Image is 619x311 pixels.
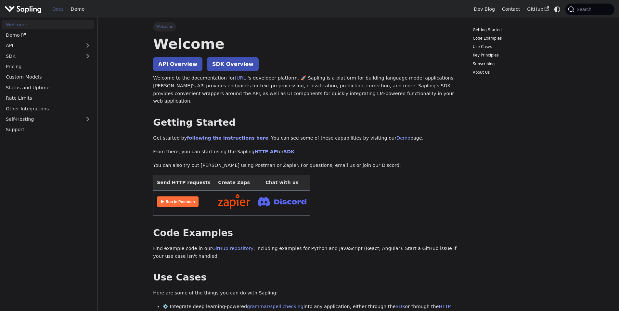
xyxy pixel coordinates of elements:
[473,61,561,67] a: Subscribing
[254,149,279,154] a: HTTP API
[473,35,561,42] a: Code Examples
[470,4,498,14] a: Dev Blog
[2,83,94,92] a: Status and Uptime
[2,125,94,134] a: Support
[2,62,94,71] a: Pricing
[284,149,294,154] a: SDK
[212,246,253,251] a: GitHub repository
[153,227,458,239] h2: Code Examples
[67,4,88,14] a: Demo
[498,4,524,14] a: Contact
[153,117,458,129] h2: Getting Started
[81,41,94,50] button: Expand sidebar category 'API'
[5,5,44,14] a: Sapling.aiSapling.ai
[5,5,42,14] img: Sapling.ai
[153,148,458,156] p: From there, you can start using the Sapling or .
[187,135,268,141] a: following the instructions here
[153,289,458,297] p: Here are some of the things you can do with Sapling:
[235,75,248,81] a: [URL]
[2,31,94,40] a: Demo
[254,175,310,191] th: Chat with us
[214,175,254,191] th: Create Zaps
[49,4,67,14] a: Docs
[553,5,562,14] button: Switch between dark and light mode (currently system mode)
[565,4,614,15] button: Search (Command+K)
[157,196,199,207] img: Run in Postman
[258,195,306,208] img: Join Discord
[473,52,561,58] a: Key Principles
[218,194,250,209] img: Connect in Zapier
[207,57,259,71] a: SDK Overview
[2,104,94,113] a: Other Integrations
[2,115,94,124] a: Self-Hosting
[153,175,214,191] th: Send HTTP requests
[153,134,458,142] p: Get started by . You can see some of these capabilities by visiting our page.
[396,135,410,141] a: Demo
[153,22,458,31] nav: Breadcrumbs
[153,245,458,260] p: Find example code in our , including examples for Python and JavaScript (React, Angular). Start a...
[153,74,458,105] p: Welcome to the documentation for 's developer platform. 🚀 Sapling is a platform for building lang...
[2,72,94,82] a: Custom Models
[153,22,176,31] span: Welcome
[247,304,303,309] a: grammar/spell checking
[2,41,81,50] a: API
[2,20,94,29] a: Welcome
[153,162,458,169] p: You can also try out [PERSON_NAME] using Postman or Zapier. For questions, email us or join our D...
[153,272,458,283] h2: Use Cases
[395,304,405,309] a: SDK
[574,7,595,12] span: Search
[2,93,94,103] a: Rate Limits
[81,51,94,61] button: Expand sidebar category 'SDK'
[473,27,561,33] a: Getting Started
[153,57,202,71] a: API Overview
[153,35,458,53] h1: Welcome
[2,51,81,61] a: SDK
[473,44,561,50] a: Use Cases
[523,4,552,14] a: GitHub
[473,69,561,76] a: About Us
